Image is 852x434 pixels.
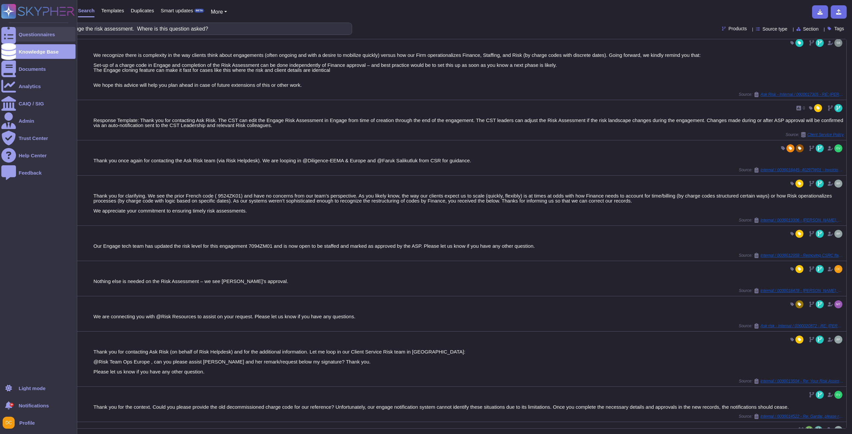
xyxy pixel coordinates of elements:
a: CAIQ / SIG [1,96,76,111]
img: user [834,39,842,47]
span: Source: [739,288,844,293]
span: Ask risk - Internal / 0000020872 - RE: [PERSON_NAME], important risk guidance for [PERSON_NAME] A... [760,324,844,328]
div: Trust Center [19,136,48,141]
a: Trust Center [1,131,76,145]
span: Internal / 0000018478 - [PERSON_NAME], please review staffing for EIB Group Leadership developmen... [760,289,844,293]
a: Help Center [1,148,76,163]
a: Feedback [1,165,76,180]
div: Knowledge Base [19,49,59,54]
span: Internal / 0000013504 - Re: Your Risk Assessment was updated for Adelante Program - New operating... [760,379,844,383]
button: user [1,415,19,430]
span: Internal / 0000018445- 4029TW01 - invoicing PMC breakdown [760,168,844,172]
span: More [211,9,223,15]
div: Analytics [19,84,41,89]
img: user [834,230,842,238]
img: user [834,336,842,344]
img: user [834,144,842,152]
span: Source type [762,27,787,31]
span: Duplicates [131,8,154,13]
img: user [834,426,842,434]
a: Documents [1,62,76,76]
img: user [834,265,842,273]
img: user [834,180,842,188]
span: Notifications [19,403,49,408]
span: Source: [739,253,844,258]
div: We are connecting you with @Risk Resources to assist on your request. Please let us know if you h... [94,314,844,319]
img: user [834,391,842,399]
span: Source: [739,92,844,97]
div: Admin [19,118,34,123]
span: Source: [739,378,844,384]
div: Thank you once again for contacting the Ask Risk team (via Risk Helpdesk). We are looping in @Dil... [94,158,844,163]
span: Source: [785,132,844,137]
div: Our Engage tech team has updated the risk level for this engagement 7094ZM01 and is now open to b... [94,243,844,248]
span: Internal / 0000012958 - Removing CSRC flag: [GEOGRAPHIC_DATA] [7094ZM01] [760,253,844,257]
span: Internal / 0000013306 - [PERSON_NAME], please review staffing for Excel in the market rebound (93... [760,218,844,222]
span: Client Service Policy [807,133,844,137]
span: Source: [739,167,844,173]
span: Smart updates [161,8,193,13]
div: Thank you for contacting Ask Risk (on behalf of Risk Helpdesk) and for the additional information... [94,349,844,374]
span: Source: [739,323,844,329]
img: user [3,417,15,429]
div: Thank you for clarifying. We see the prior French code ( 9524ZK01) and have no concerns from our ... [94,193,844,213]
a: Admin [1,113,76,128]
img: user [834,300,842,308]
div: Thank you for the context. Could you please provide the old decommissioned charge code for our re... [94,404,844,409]
div: Help Center [19,153,47,158]
span: Internal / 0000014522 - Re: Gardar, please review staffing for AI software investment strategy (9... [760,414,844,418]
span: Source: [739,414,844,419]
span: Profile [19,420,35,425]
div: We recognize there is complexity in the way clients think about engagements (often ongoing and wi... [94,53,844,87]
span: Templates [101,8,124,13]
a: Questionnaires [1,27,76,42]
span: 0 [803,106,805,110]
a: Knowledge Base [1,44,76,59]
button: More [211,8,227,16]
a: Analytics [1,79,76,93]
span: Tags [834,26,844,31]
span: Source: [739,217,844,223]
input: Search a question or template... [26,23,345,35]
div: Feedback [19,170,42,175]
div: Light mode [19,386,46,391]
span: Search [78,8,95,13]
div: Questionnaires [19,32,55,37]
div: CAIQ / SIG [19,101,44,106]
div: Documents [19,67,46,72]
div: Nothing else is needed on the Risk Assessment – we see [PERSON_NAME]’s approval. [94,279,844,284]
div: 9+ [10,403,14,407]
div: Response Template: Thank you for contacting Ask Risk. The CST can edit the Engage Risk Assessment... [94,118,844,128]
span: Section [803,27,819,31]
div: BETA [194,9,204,13]
span: Ask Risk - Internal / 0000017305 - RE: [PERSON_NAME], please review staffing for Evolve Transform... [760,92,844,96]
span: Products [729,26,747,31]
